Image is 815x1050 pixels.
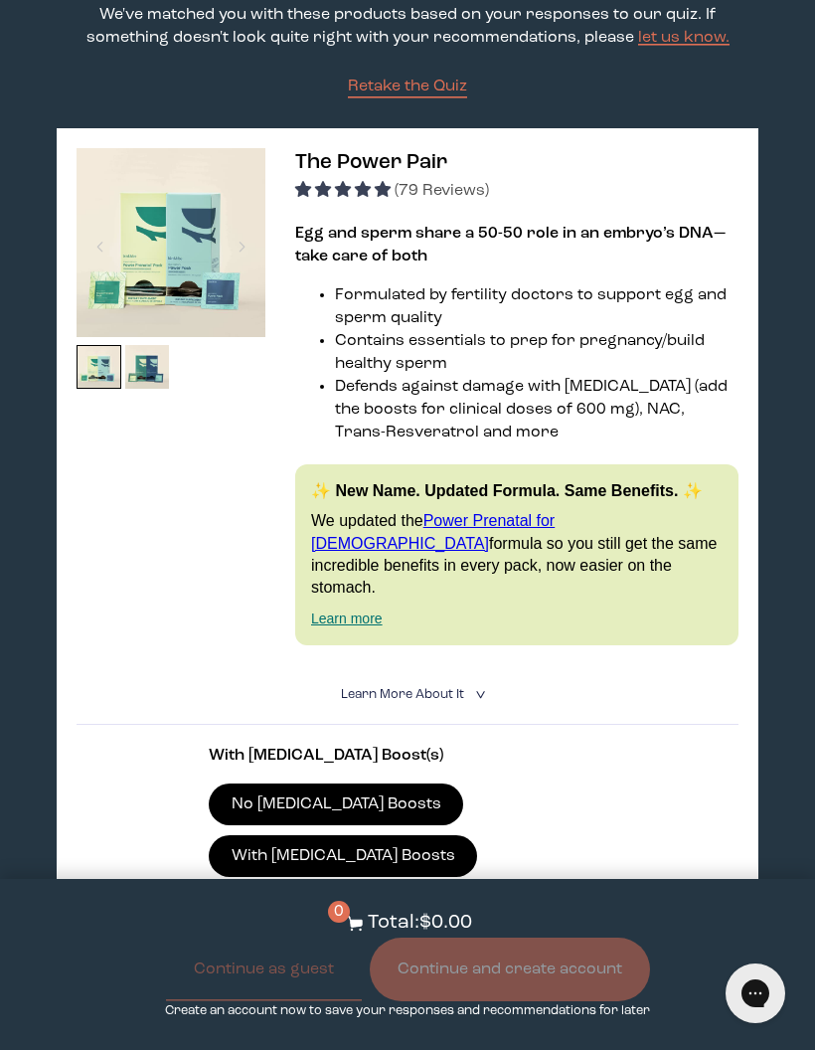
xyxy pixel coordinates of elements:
[311,510,723,600] p: We updated the formula so you still get the same incredible benefits in every pack, now easier on...
[348,79,467,94] span: Retake the Quiz
[165,1001,650,1020] p: Create an account now to save your responses and recommendations for later
[295,226,726,264] strong: Egg and sperm share a 50-50 role in an embryo’s DNA—take care of both
[335,284,738,330] li: Formulated by fertility doctors to support egg and sperm quality
[295,152,447,173] span: The Power Pair
[209,784,463,825] label: No [MEDICAL_DATA] Boosts
[328,901,350,923] span: 0
[469,689,488,700] i: <
[335,330,738,376] li: Contains essentials to prep for pregnancy/build healthy sperm
[311,512,555,551] a: Power Prenatal for [DEMOGRAPHIC_DATA]
[311,611,383,626] a: Learn more
[166,938,362,1001] button: Continue as guest
[209,745,606,768] p: With [MEDICAL_DATA] Boost(s)
[57,4,758,50] p: We've matched you with these products based on your responses to our quiz. If something doesn't l...
[370,938,650,1001] button: Continue and create account
[77,345,121,390] img: thumbnail image
[295,183,395,199] span: 4.92 stars
[341,685,474,704] summary: Learn More About it <
[395,183,489,199] span: (79 Reviews)
[335,376,738,444] li: Defends against damage with [MEDICAL_DATA] (add the boosts for clinical doses of 600 mg), NAC, Tr...
[77,148,265,337] img: thumbnail image
[368,909,472,938] p: Total: $0.00
[209,835,477,877] label: With [MEDICAL_DATA] Boosts
[348,76,467,98] a: Retake the Quiz
[311,482,703,499] strong: ✨ New Name. Updated Formula. Same Benefits. ✨
[125,345,170,390] img: thumbnail image
[716,957,795,1030] iframe: Gorgias live chat messenger
[341,688,464,701] span: Learn More About it
[638,30,730,46] a: let us know.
